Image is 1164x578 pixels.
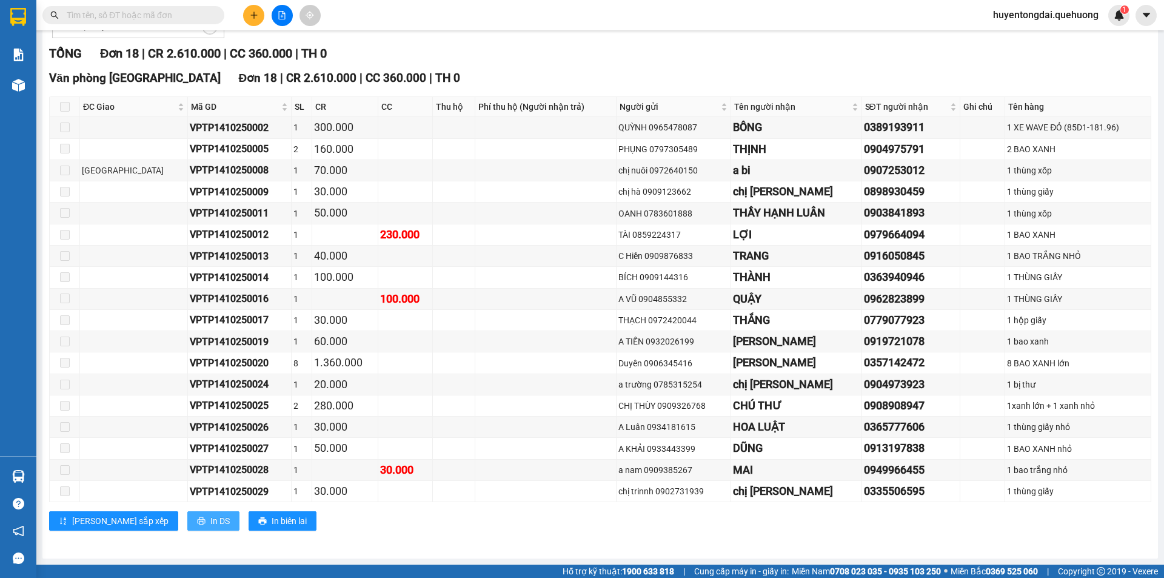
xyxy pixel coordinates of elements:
div: 100.000 [314,269,376,286]
span: CC 360.000 [366,71,426,85]
td: TRANG [731,246,861,267]
th: SL [292,97,312,117]
td: THÀNH [731,267,861,288]
span: SĐT người nhận [865,100,948,113]
div: VPTP1410250011 [190,206,290,221]
div: 0335506595 [864,483,958,500]
div: A KHẢI 0933443399 [618,442,729,455]
span: Đơn 18 [100,46,139,61]
td: DŨNG [731,438,861,459]
span: sort-ascending [59,517,67,526]
td: VPTP1410250012 [188,224,292,246]
button: aim [299,5,321,26]
img: warehouse-icon [12,470,25,483]
div: 0904975791 [864,141,958,158]
button: file-add [272,5,293,26]
div: 280.000 [314,397,376,414]
div: THẠCH 0972420044 [618,314,729,327]
span: Cung cấp máy in - giấy in: [694,565,789,578]
span: ⚪️ [944,569,948,574]
div: BÍCH 0909144316 [618,271,729,284]
div: 50.000 [314,440,376,457]
td: VPTP1410250016 [188,289,292,310]
div: DŨNG [733,440,859,457]
span: printer [197,517,206,526]
div: VPTP1410250026 [190,420,290,435]
span: printer [258,517,267,526]
input: Tìm tên, số ĐT hoặc mã đơn [67,8,210,22]
td: VPTP1410250019 [188,331,292,352]
div: 0908908947 [864,397,958,414]
div: 20.000 [314,376,376,393]
div: LỢI [733,226,859,243]
div: VPTP1410250002 [190,120,290,135]
span: Văn phòng [GEOGRAPHIC_DATA] [49,71,221,85]
div: VPTP1410250027 [190,441,290,456]
td: 0949966455 [862,460,961,481]
div: VPTP1410250028 [190,462,290,477]
td: chị nhi [731,181,861,203]
td: VPTP1410250013 [188,246,292,267]
div: 160.000 [314,141,376,158]
img: icon-new-feature [1114,10,1125,21]
div: 0949966455 [864,462,958,479]
td: VPTP1410250002 [188,117,292,138]
img: solution-icon [12,49,25,61]
span: In biên lai [272,514,307,528]
th: Tên hàng [1005,97,1151,117]
th: CR [312,97,378,117]
td: THẦY HẠNH LUÂN [731,203,861,224]
div: 230.000 [380,226,430,243]
div: VPTP1410250009 [190,184,290,200]
td: 0389193911 [862,117,961,138]
div: THẦY HẠNH LUÂN [733,204,859,221]
span: | [1047,565,1049,578]
div: 1 bao trắng nhỏ [1007,463,1149,477]
span: Tên người nhận [734,100,849,113]
div: 1 bị thư [1007,378,1149,391]
div: 1 BAO XANH [1007,228,1149,241]
div: QUẬY [733,291,859,307]
td: 0913197838 [862,438,961,459]
td: VPTP1410250027 [188,438,292,459]
button: printerIn biên lai [249,511,316,531]
span: | [683,565,685,578]
span: huyentongdai.quehuong [983,7,1108,22]
span: Người gửi [620,100,718,113]
div: VPTP1410250016 [190,291,290,306]
span: | [142,46,145,61]
div: 1 [293,314,310,327]
span: Miền Nam [792,565,941,578]
button: sort-ascending[PERSON_NAME] sắp xếp [49,511,178,531]
div: a trường 0785315254 [618,378,729,391]
div: 0907253012 [864,162,958,179]
div: 30.000 [380,462,430,479]
strong: 0369 525 060 [986,566,1038,576]
td: 0916050845 [862,246,961,267]
td: VPTP1410250017 [188,310,292,331]
div: 0363940946 [864,269,958,286]
div: 0979664094 [864,226,958,243]
div: 1 [293,164,310,177]
sup: 1 [1120,5,1129,14]
div: VPTP1410250029 [190,484,290,499]
div: 1 thùng giấy [1007,485,1149,498]
td: VPTP1410250005 [188,139,292,160]
th: CC [378,97,433,117]
div: 1 [293,292,310,306]
div: 1 [293,335,310,348]
strong: 0708 023 035 - 0935 103 250 [830,566,941,576]
td: VPTP1410250024 [188,374,292,395]
td: THỊNH [731,139,861,160]
span: aim [306,11,314,19]
span: plus [250,11,258,19]
div: 1 thùng xốp [1007,164,1149,177]
div: 0389193911 [864,119,958,136]
div: 2 [293,143,310,156]
div: VPTP1410250025 [190,398,290,413]
td: LỢI [731,224,861,246]
td: QUẬY [731,289,861,310]
th: Ghi chú [960,97,1005,117]
div: BÔNG [733,119,859,136]
div: 30.000 [314,183,376,200]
